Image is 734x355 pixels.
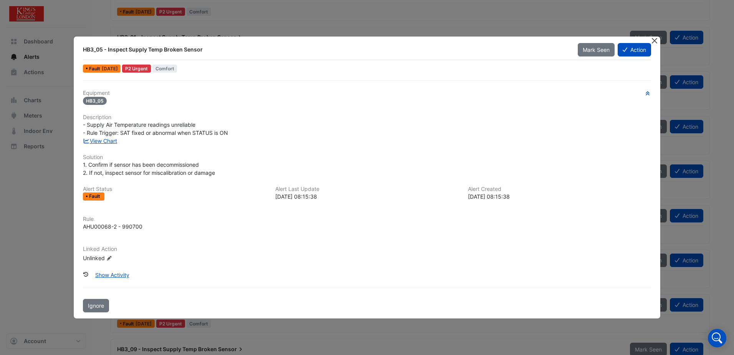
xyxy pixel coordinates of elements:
span: - Supply Air Temperature readings unreliable - Rule Trigger: SAT fixed or abnormal when STATUS is ON [83,121,228,136]
div: Open Intercom Messenger [708,329,726,347]
h6: Alert Last Update [275,186,458,192]
span: 1. Confirm if sensor has been decommissioned 2. If not, inspect sensor for miscalibration or damage [83,161,215,176]
div: AHU00068-2 - 990700 [83,222,142,231]
a: View Chart [83,138,117,144]
span: Comfort [152,65,177,73]
div: Unlinked [83,254,175,262]
span: Mark Seen [583,46,610,53]
button: Action [618,43,651,56]
h6: Description [83,114,651,121]
button: Ignore [83,299,109,312]
span: HB3_05 [83,97,107,105]
h6: Solution [83,154,651,161]
span: Ignore [88,302,104,309]
h6: Linked Action [83,246,651,252]
div: HB3_05 - Inspect Supply Temp Broken Sensor [83,46,568,53]
button: Mark Seen [578,43,615,56]
span: Fault [89,66,102,71]
span: Mon 18-Aug-2025 08:15 BST [102,66,118,71]
h6: Alert Created [468,186,651,192]
h6: Alert Status [83,186,266,192]
fa-icon: Edit Linked Action [106,255,112,261]
div: P2 Urgent [122,65,151,73]
button: Close [651,36,659,45]
h6: Equipment [83,90,651,96]
span: Fault [89,194,102,199]
div: [DATE] 08:15:38 [468,192,651,201]
h6: Rule [83,216,651,222]
button: Show Activity [90,268,134,282]
div: [DATE] 08:15:38 [275,192,458,201]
